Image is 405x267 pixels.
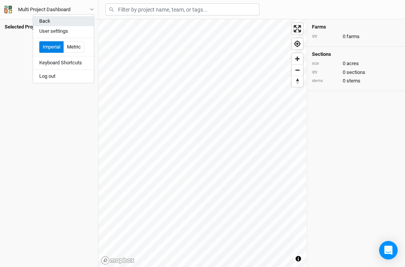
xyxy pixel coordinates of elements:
[312,33,400,40] div: 0 farms
[98,19,306,267] canvas: Map
[379,241,397,259] div: Open Intercom Messenger
[39,41,64,53] button: Imperial
[18,6,70,13] div: Multi Project Dashboard
[312,61,338,67] div: size
[33,58,94,68] button: Keyboard Shortcuts
[346,60,358,67] span: acres
[312,34,338,39] div: qty
[312,77,400,84] div: 0 stems
[292,23,303,34] button: Enter fullscreen
[33,16,94,26] button: Back
[312,69,338,75] div: qty
[312,60,400,67] div: 0
[292,38,303,49] button: Find my location
[292,76,303,87] span: Reset bearing to north
[101,256,135,265] a: Mapbox logo
[312,24,400,30] h4: Farms
[33,71,94,81] button: Log out
[312,51,400,57] h4: Sections
[4,5,94,14] button: Multi Project Dashboard
[105,3,259,15] input: Filter by project name, team, or tags...
[292,65,303,76] span: Zoom out
[33,26,94,36] button: User settings
[63,41,84,53] button: Metric
[292,64,303,76] button: Zoom out
[292,53,303,64] button: Zoom in
[296,254,300,263] span: Toggle attribution
[5,24,43,30] span: Selected Projects
[312,78,338,84] div: stems
[312,69,400,76] div: 0 sections
[292,76,303,87] button: Reset bearing to north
